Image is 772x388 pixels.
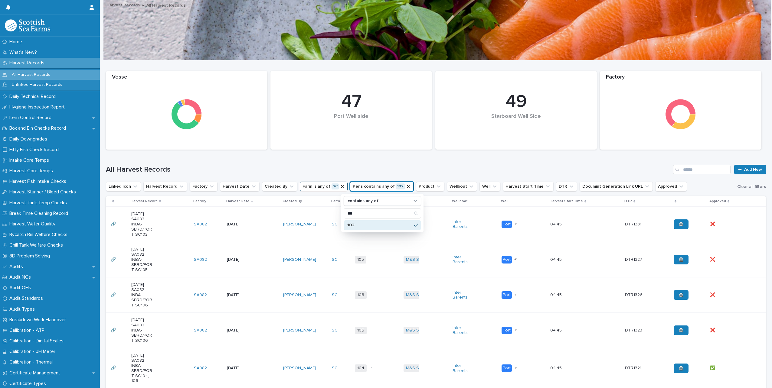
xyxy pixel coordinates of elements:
p: Calibration - Digital Scales [7,338,68,344]
tr: 🔗🔗 [DATE] SA082 INBA-SBRD/PORT SC105SA082 [DATE][PERSON_NAME] SC 105M&S Select Inter Barents Port... [106,242,766,277]
span: Add New [744,167,762,172]
span: 🖨️ [679,293,684,297]
p: ❌ [710,327,716,333]
tr: 🔗🔗 [DATE] SA082 INBA-SBRD/PORT SC102SA082 [DATE][PERSON_NAME] SC 102M&S Select Inter Barents Port... [106,207,766,242]
p: 🔗 [111,221,117,227]
a: SC [332,293,338,298]
span: 106 [355,291,367,299]
p: Certificate Types [7,381,51,386]
div: Starboard Well Side [446,113,587,132]
p: Certificate Management [7,370,65,376]
a: SA082 [194,293,207,298]
div: Port [502,221,512,228]
button: Documint Generation Link URL [580,182,653,191]
input: Search [673,165,731,174]
p: Approved [709,198,726,205]
p: Audit NCs [7,274,36,280]
a: SA082 [194,257,207,262]
button: Product [416,182,444,191]
img: mMrefqRFQpe26GRNOUkG [5,19,50,31]
p: Harvest Tank Temp Checks [7,200,72,206]
p: Harvest Fish Intake Checks [7,179,71,184]
p: Daily Downgrades [7,136,52,142]
a: 🖨️ [674,364,689,373]
p: Wellboat [452,198,468,205]
button: Approved [655,182,687,191]
button: Wellboat [447,182,477,191]
p: 🔗 [111,256,117,262]
p: [DATE] [227,328,248,333]
div: Factory [600,74,761,84]
p: Audit Types [7,306,40,312]
p: DTR1326 [625,291,644,298]
p: [DATE] [227,293,248,298]
p: What's New? [7,50,42,55]
a: SC [332,366,338,371]
p: ❌ [710,221,716,227]
p: Fifty Fish Check Record [7,147,64,153]
h1: All Harvest Records [106,165,671,174]
p: Audit OFIs [7,285,36,291]
button: Harvest Start Time [503,182,554,191]
p: [DATE] [227,257,248,262]
p: [DATE] SA082 INBA-SBRD/PORT SC102 [131,212,153,237]
a: SA082 [194,328,207,333]
p: Well [501,198,509,205]
span: + 1 [514,222,518,226]
p: [DATE] SA082 INBA-SBRD/PORT SC104, 106 [131,353,153,383]
p: 04:45 [550,221,563,227]
p: All Harvest Records [7,72,55,77]
p: ❌ [710,256,716,262]
div: Vessel [106,74,267,84]
button: DTR [556,182,577,191]
p: Harvest Water Quality [7,221,60,227]
div: Port [502,256,512,264]
a: SA082 [194,366,207,371]
p: Audits [7,264,28,270]
p: 04:45 [550,256,563,262]
p: [DATE] SA082 INBA-SBRD/PORT SC105 [131,247,153,272]
a: 🖨️ [674,255,689,264]
div: 49 [446,91,587,113]
a: [PERSON_NAME] [283,257,316,262]
p: All Harvest Records [146,2,185,8]
p: DTR1331 [625,221,643,227]
p: 8D Problem Solving [7,253,55,259]
a: Inter Barents [453,255,474,265]
p: DTR1323 [625,327,643,333]
input: Search [344,209,421,218]
p: Intake Core Temps [7,157,54,163]
a: [PERSON_NAME] [283,293,316,298]
tr: 🔗🔗 [DATE] SA082 INBA-SBRD/PORT SC106SA082 [DATE][PERSON_NAME] SC 106M&S Select Inter Barents Port... [106,277,766,313]
p: Harvest Date [226,198,250,205]
p: 🔗 [111,364,117,371]
p: Calibration - pH Meter [7,349,60,354]
p: Created By [283,198,302,205]
button: Harvest Date [220,182,260,191]
div: Port [502,291,512,299]
span: + 1 [514,367,518,370]
p: Bycatch Bin Welfare Checks [7,232,72,238]
p: Harvest Core Temps [7,168,58,174]
a: M&S Select [406,293,429,298]
p: Factory [193,198,206,205]
span: 106 [355,327,367,334]
p: Break Time Cleaning Record [7,211,73,216]
button: Factory [190,182,218,191]
a: Harvest Records [106,1,140,8]
button: Created By [262,182,297,191]
span: 🖨️ [679,366,684,370]
p: Home [7,39,27,45]
button: Farm [300,182,348,191]
p: Box and Bin Checks Record [7,125,71,131]
button: Linked Icon [106,182,141,191]
p: ✅ [710,364,716,371]
p: Calibration - ATP [7,328,49,333]
p: Harvest Records [7,60,49,66]
a: Inter Barents [453,219,474,230]
p: Harvest Record [131,198,158,205]
p: DTR [624,198,632,205]
p: Harvest Stunner / Bleed Checks [7,189,81,195]
a: 🖨️ [674,290,689,300]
